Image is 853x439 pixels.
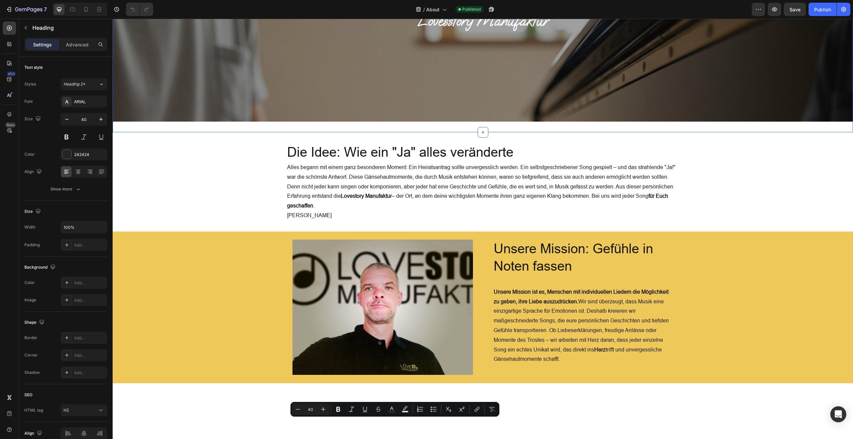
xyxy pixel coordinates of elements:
p: Alles begann mit einem ganz besonderen Moment: Ein Heiratsantrag sollte unvergesslich werden. Ein... [174,144,566,201]
input: Auto [61,221,107,233]
div: Width [24,224,35,230]
button: H2 [60,404,107,416]
div: SEO [24,392,32,398]
div: Padding [24,242,40,248]
div: Add... [74,280,106,286]
p: 7 [44,5,47,13]
div: Undo/Redo [126,3,153,16]
div: Show more [50,186,82,192]
button: Show more [24,183,107,195]
p: Wir sind überzeugt, dass Musik eine einzigartige Sprache für Emotionen ist. Deshalb kreieren wir ... [381,268,560,345]
div: Text style [24,64,43,70]
div: Border [24,335,37,341]
p: Settings [33,41,52,48]
div: Open Intercom Messenger [830,406,846,422]
p: Heading [32,24,105,32]
div: Shape [24,318,46,327]
button: Heading 2* [60,78,107,90]
button: 7 [3,3,50,16]
div: Publish [814,6,831,13]
strong: Unsere Mission ist es, Menschen mit individuellen Liedern die Möglichkeit zu geben, ihre Liebe au... [381,270,556,286]
div: Font [24,99,33,105]
span: Published [462,6,481,12]
div: Size [24,207,42,216]
div: Align [24,167,43,176]
p: Unsere Mission: Gefühle in Noten fassen [381,222,560,256]
button: Publish [809,3,837,16]
div: Color [24,151,35,157]
div: HTML tag [24,407,43,413]
div: Background [24,263,57,272]
h2: Rich Text Editor. Editing area: main [380,221,561,257]
div: Align [24,429,43,438]
div: Image [24,297,36,303]
div: 450 [6,71,16,77]
div: Add... [74,242,106,248]
span: About [426,6,440,13]
div: Add... [74,352,106,358]
div: Size [24,115,42,124]
div: Add... [74,370,106,376]
strong: Lovestory Manufaktur [228,174,279,180]
span: H2 [64,408,69,413]
div: Add... [74,335,106,341]
iframe: Design area [113,19,853,439]
div: Color [24,280,35,286]
div: Editor contextual toolbar [290,402,499,417]
div: Beta [5,122,16,128]
img: gempages_560024127059002453-edbe537c-0039-40f2-acea-76c6616d557e.png [180,221,360,356]
h2: Die Idee: Wie ein "Ja" alles veränderte [174,124,567,143]
button: Save [784,3,806,16]
div: Styles [24,81,36,87]
div: Shadow [24,370,40,376]
div: 242424 [74,152,106,158]
span: / [423,6,425,13]
strong: Herz [482,328,493,334]
div: ARIAL [74,99,106,105]
span: Save [789,7,801,12]
div: Add... [74,297,106,303]
p: Advanced [66,41,89,48]
div: Corner [24,352,38,358]
span: Heading 2* [64,81,85,87]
